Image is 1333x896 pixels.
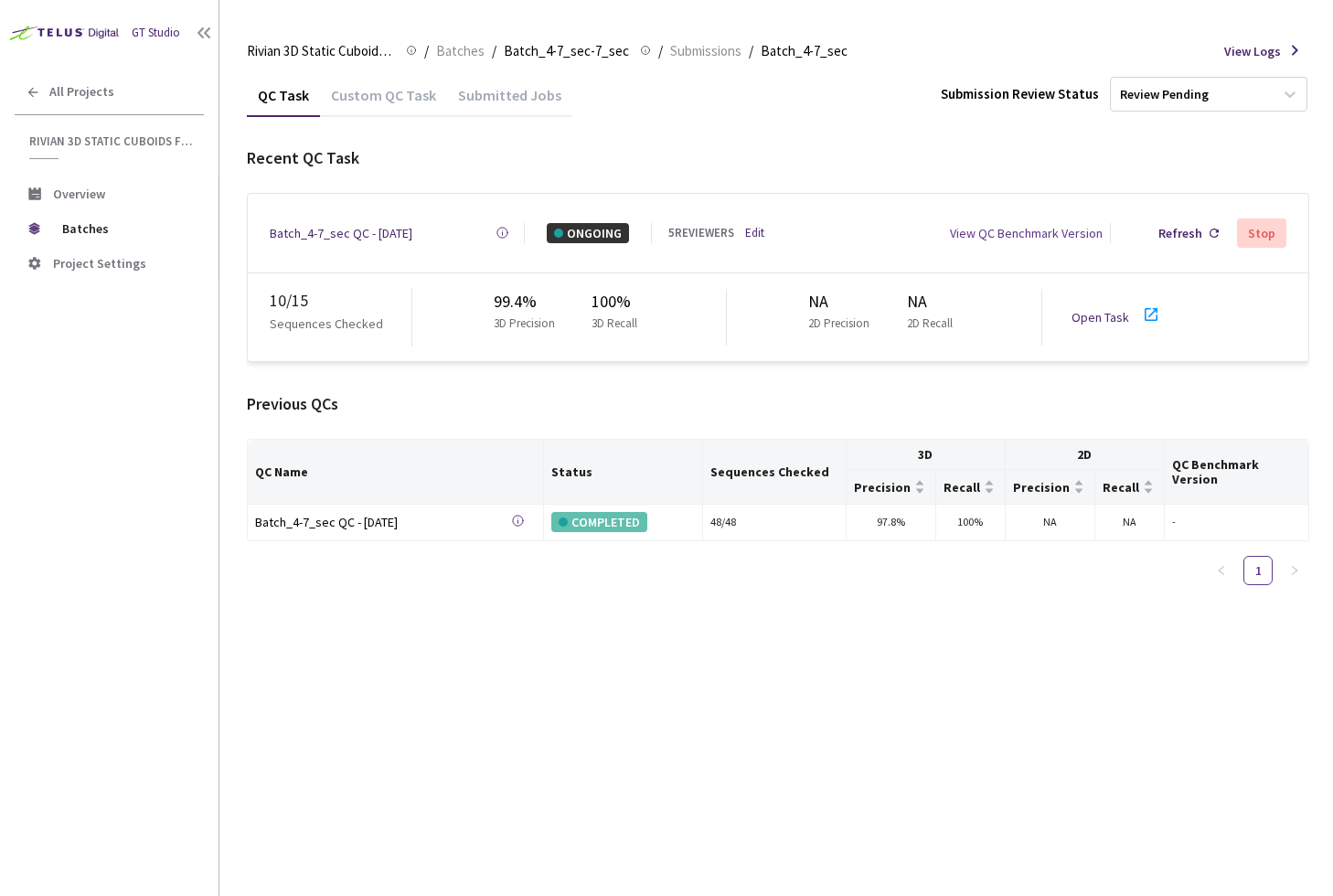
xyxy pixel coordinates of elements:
[936,470,1006,504] th: Recall
[49,84,114,100] span: All Projects
[494,315,555,333] p: 3D Precision
[847,470,936,504] th: Precision
[1280,556,1309,585] li: Next Page
[1165,440,1309,504] th: QC Benchmark Version
[592,315,637,333] p: 3D Recall
[936,505,1006,541] td: 100%
[907,289,960,315] div: NA
[1172,514,1301,531] div: -
[1006,470,1095,504] th: Precision
[658,40,663,62] li: /
[854,480,911,495] span: Precision
[494,289,562,315] div: 99.4%
[1158,223,1202,243] div: Refresh
[547,223,629,243] div: ONGOING
[761,40,848,62] span: Batch_4-7_sec
[1013,480,1070,495] span: Precision
[247,86,320,117] div: QC Task
[941,83,1099,105] div: Submission Review Status
[1224,41,1281,61] span: View Logs
[544,440,703,504] th: Status
[270,288,411,314] div: 10 / 15
[1103,480,1139,495] span: Recall
[703,440,847,504] th: Sequences Checked
[808,315,869,333] p: 2D Precision
[847,505,936,541] td: 97.8%
[29,133,193,149] span: Rivian 3D Static Cuboids fixed[2024-25]
[1095,505,1165,541] td: NA
[270,223,412,243] a: Batch_4-7_sec QC - [DATE]
[745,224,764,242] a: Edit
[270,314,383,334] p: Sequences Checked
[247,40,395,62] span: Rivian 3D Static Cuboids fixed[2024-25]
[1280,556,1309,585] button: right
[1006,440,1165,470] th: 2D
[551,512,647,532] div: COMPLETED
[53,255,146,272] span: Project Settings
[1289,565,1300,576] span: right
[592,289,645,315] div: 100%
[1072,309,1129,325] a: Open Task
[1006,505,1095,541] td: NA
[436,40,485,62] span: Batches
[1207,556,1236,585] button: left
[248,440,544,504] th: QC Name
[670,40,741,62] span: Submissions
[847,440,1006,470] th: 3D
[53,186,105,202] span: Overview
[247,145,1309,171] div: Recent QC Task
[1248,226,1275,240] div: Stop
[492,40,496,62] li: /
[255,512,511,533] a: Batch_4-7_sec QC - [DATE]
[1207,556,1236,585] li: Previous Page
[808,289,877,315] div: NA
[255,512,511,532] div: Batch_4-7_sec QC - [DATE]
[320,86,447,117] div: Custom QC Task
[666,40,745,60] a: Submissions
[1244,557,1272,584] a: 1
[749,40,753,62] li: /
[1216,565,1227,576] span: left
[247,391,1309,417] div: Previous QCs
[424,40,429,62] li: /
[432,40,488,60] a: Batches
[950,223,1103,243] div: View QC Benchmark Version
[1095,470,1165,504] th: Recall
[1120,86,1209,103] div: Review Pending
[504,40,629,62] span: Batch_4-7_sec-7_sec
[132,24,180,42] div: GT Studio
[447,86,572,117] div: Submitted Jobs
[944,480,980,495] span: Recall
[668,224,734,242] div: 5 REVIEWERS
[1243,556,1273,585] li: 1
[710,514,838,531] div: 48 / 48
[62,210,187,247] span: Batches
[907,315,953,333] p: 2D Recall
